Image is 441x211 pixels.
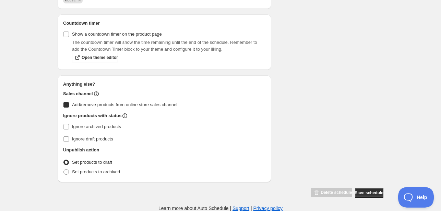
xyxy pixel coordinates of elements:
h2: Countdown timer [63,20,266,27]
span: Ignore draft products [72,136,113,141]
h2: Anything else? [63,81,266,88]
a: Open theme editor [72,53,118,62]
span: Set products to archived [72,169,120,174]
iframe: Toggle Customer Support [398,187,434,208]
span: Set products to draft [72,160,112,165]
span: Open theme editor [82,55,118,60]
span: Save schedule [355,190,383,196]
span: Show a countdown timer on the product page [72,32,162,37]
h2: Ignore products with status [63,112,121,119]
h2: Sales channel [63,90,93,97]
h2: Unpublish action [63,147,99,153]
a: Support [233,206,249,211]
p: The countdown timer will show the time remaining until the end of the schedule. Remember to add t... [72,39,266,53]
span: Add/remove products from online store sales channel [72,102,177,107]
span: Ignore archived products [72,124,121,129]
a: Privacy policy [253,206,283,211]
button: Save schedule [355,188,383,198]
